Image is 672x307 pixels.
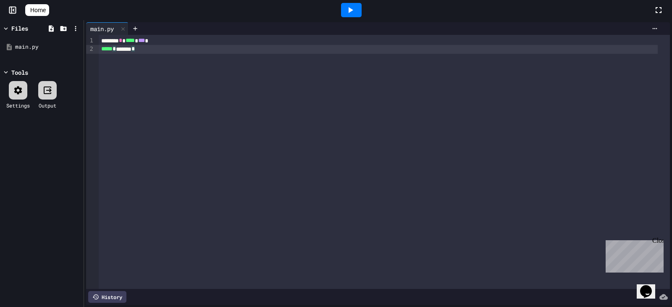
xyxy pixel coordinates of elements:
div: 1 [86,37,94,45]
div: Files [11,24,28,33]
div: Settings [6,102,30,109]
iframe: chat widget [602,237,664,273]
div: main.py [86,24,118,33]
div: 2 [86,45,94,53]
div: History [88,291,126,303]
div: Chat with us now!Close [3,3,58,53]
iframe: chat widget [637,273,664,299]
div: main.py [86,22,129,35]
div: Output [39,102,56,109]
div: Tools [11,68,28,77]
div: main.py [15,43,81,51]
a: Home [25,4,49,16]
span: Home [30,6,46,14]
